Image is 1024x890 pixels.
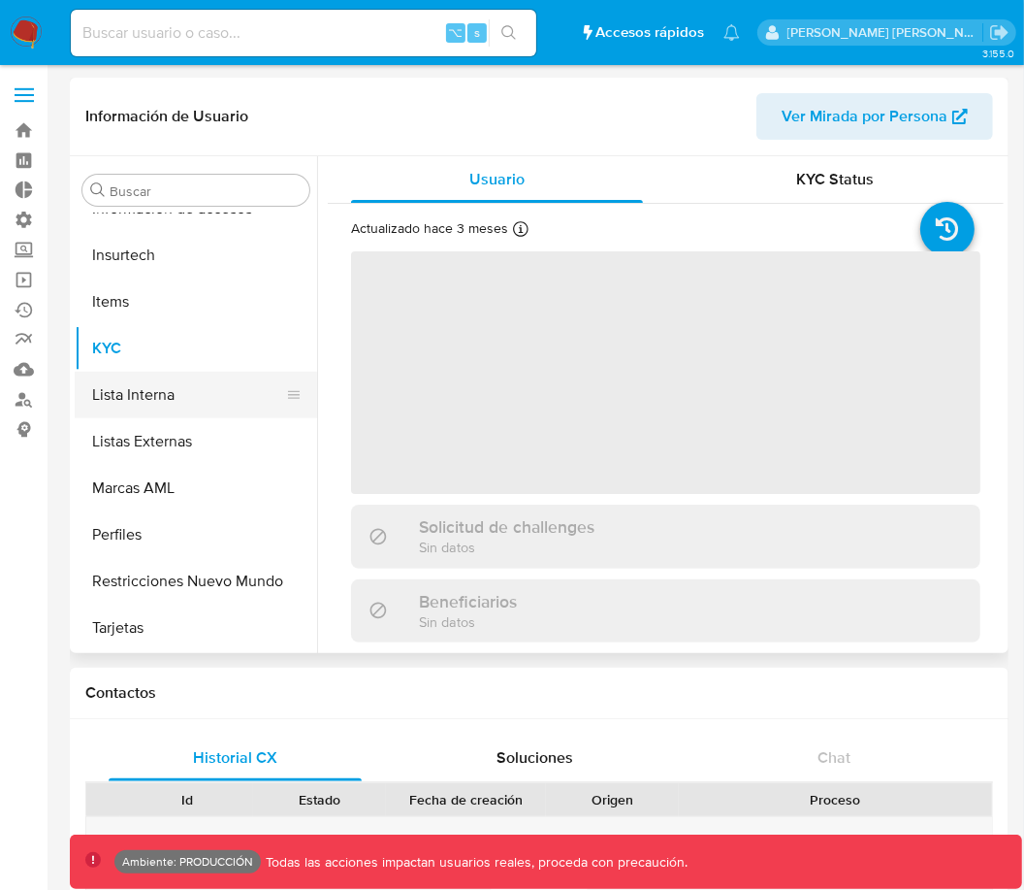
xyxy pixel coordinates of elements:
[796,168,874,190] span: KYC Status
[75,325,317,372] button: KYC
[419,612,517,631] p: Sin datos
[469,168,525,190] span: Usuario
[75,465,317,511] button: Marcas AML
[75,605,317,651] button: Tarjetas
[351,219,508,238] p: Actualizado hace 3 meses
[75,372,302,418] button: Lista Interna
[723,24,740,41] a: Notificaciones
[419,538,594,556] p: Sin datos
[787,23,983,42] p: natalia.maison@mercadolibre.com
[85,683,993,703] h1: Contactos
[110,182,302,200] input: Buscar
[261,853,688,872] p: Todas las acciones impactan usuarios reales, proceda con precaución.
[782,93,947,140] span: Ver Mirada por Persona
[134,790,240,809] div: Id
[75,418,317,465] button: Listas Externas
[351,251,980,494] span: ‌
[75,232,317,279] button: Insurtech
[448,23,463,42] span: ⌥
[419,516,594,538] h3: Solicitud de challenges
[756,93,993,140] button: Ver Mirada por Persona
[351,505,980,568] div: Solicitud de challengesSin datos
[817,746,850,769] span: Chat
[71,20,536,46] input: Buscar usuario o caso...
[595,22,704,43] span: Accesos rápidos
[90,182,106,198] button: Buscar
[989,22,1009,43] a: Salir
[75,511,317,558] button: Perfiles
[75,558,317,605] button: Restricciones Nuevo Mundo
[400,790,531,809] div: Fecha de creación
[560,790,665,809] div: Origen
[489,19,528,47] button: search-icon
[419,591,517,612] h3: Beneficiarios
[193,746,277,769] span: Historial CX
[122,858,253,866] p: Ambiente: PRODUCCIÓN
[474,23,480,42] span: s
[267,790,372,809] div: Estado
[351,579,980,643] div: BeneficiariosSin datos
[85,107,248,126] h1: Información de Usuario
[692,790,978,809] div: Proceso
[75,279,317,325] button: Items
[496,746,573,769] span: Soluciones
